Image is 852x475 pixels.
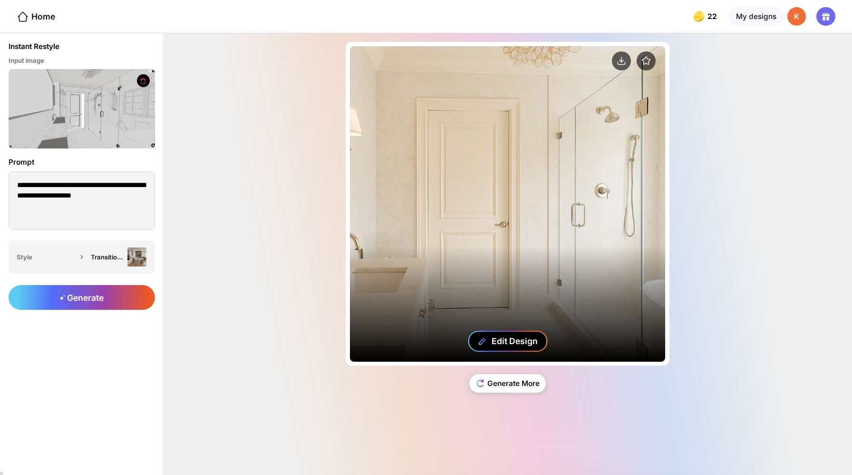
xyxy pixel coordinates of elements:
div: Generate More [469,374,546,393]
div: My designs [729,7,783,26]
div: Input image [9,57,155,65]
div: Prompt [9,157,155,168]
span: 22 [707,12,719,21]
div: Instant Restyle [9,42,59,51]
span: Generate [59,293,104,303]
div: Transitional [91,253,123,261]
div: Home [17,10,55,23]
div: Style [17,253,76,261]
div: K [787,7,806,26]
div: Edit Design [492,336,538,346]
